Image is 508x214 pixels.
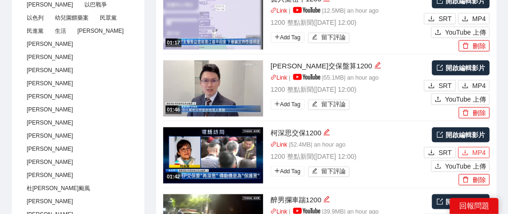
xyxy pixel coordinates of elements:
[445,27,486,37] span: YouTube 上傳
[428,82,435,90] span: download
[271,140,422,150] p: | 52.4 MB | an hour ago
[431,161,490,172] button: uploadYouTube 上傳
[271,99,304,110] span: Add Tag
[459,40,490,52] button: delete刪除
[23,78,77,89] span: [PERSON_NAME]
[271,17,422,28] p: 1200 整點新聞 ( [DATE] 12:00 )
[462,15,469,23] span: download
[458,80,490,91] button: downloadMP4
[437,199,443,205] span: export
[271,74,288,81] a: linkLink
[323,196,330,203] span: edit
[23,118,77,128] span: [PERSON_NAME]
[431,27,490,38] button: uploadYouTube 上傳
[323,127,330,139] div: 編輯
[51,13,92,23] span: 幼兒園餵藥案
[308,167,350,177] button: edit留下評論
[23,157,77,167] span: [PERSON_NAME]
[432,60,490,75] a: 開啟編輯影片
[274,168,280,174] span: plus
[23,183,94,193] span: 杜[PERSON_NAME]颱風
[271,7,422,16] p: | | 12.5 MB | an hour ago
[274,34,280,40] span: plus
[472,14,486,24] span: MP4
[23,104,77,115] span: [PERSON_NAME]
[323,194,330,206] div: 編輯
[271,7,288,14] a: linkLink
[271,84,422,95] p: 1200 整點新聞 ( [DATE] 12:00 )
[432,194,490,209] a: 開啟編輯影片
[472,148,486,158] span: MP4
[458,13,490,24] button: downloadMP4
[459,107,490,118] button: delete刪除
[424,147,456,158] button: downloadSRT
[462,149,469,157] span: download
[74,26,128,36] span: [PERSON_NAME]
[96,13,121,23] span: 民眾黨
[293,7,320,13] img: yt_logo_rgb_light.a676ea31.png
[463,177,469,184] span: delete
[450,198,499,214] div: 回報問題
[432,127,490,142] a: 開啟編輯影片
[23,26,47,36] span: 民進黨
[312,168,318,175] span: edit
[51,26,70,36] span: 生活
[431,94,490,105] button: uploadYouTube 上傳
[459,174,490,185] button: delete刪除
[293,74,320,80] img: yt_logo_rgb_light.a676ea31.png
[312,101,318,108] span: edit
[323,129,330,136] span: edit
[23,39,77,49] span: [PERSON_NAME]
[374,60,381,72] div: 編輯
[472,81,486,91] span: MP4
[23,131,77,141] span: [PERSON_NAME]
[166,173,182,181] div: 01:42
[435,96,441,103] span: upload
[374,62,381,69] span: edit
[23,65,77,75] span: [PERSON_NAME]
[23,144,77,154] span: [PERSON_NAME]
[424,13,456,24] button: downloadSRT
[166,39,182,47] div: 01:17
[163,60,263,117] img: 03d35d19-ec06-41a7-a109-583577ad821e.jpg
[271,60,422,72] div: [PERSON_NAME]交保盤算1200
[463,110,469,117] span: delete
[271,127,422,139] div: 柯深思交保1200
[271,141,288,148] a: linkLink
[271,74,277,81] span: link
[458,147,490,158] button: downloadMP4
[166,106,182,114] div: 01:46
[462,82,469,90] span: download
[439,148,452,158] span: SRT
[271,151,422,162] p: 1200 整點新聞 ( [DATE] 12:00 )
[439,14,452,24] span: SRT
[271,32,304,43] span: Add Tag
[23,13,47,23] span: 以色列
[271,74,422,83] p: | | 55.1 MB | an hour ago
[271,7,277,14] span: link
[23,196,77,207] span: [PERSON_NAME]
[23,91,77,102] span: [PERSON_NAME]
[437,132,443,138] span: export
[293,208,320,214] img: yt_logo_rgb_light.a676ea31.png
[445,94,486,104] span: YouTube 上傳
[163,127,263,184] img: 6fc312b5-1ce6-4b8a-84e5-ac722be7416d.jpg
[435,29,441,37] span: upload
[274,101,280,107] span: plus
[23,170,77,180] span: [PERSON_NAME]
[424,80,456,91] button: downloadSRT
[435,163,441,170] span: upload
[312,34,318,41] span: edit
[439,81,452,91] span: SRT
[463,43,469,50] span: delete
[271,194,422,206] div: 醉男攔車踹1200
[428,149,435,157] span: download
[437,65,443,71] span: export
[271,166,304,177] span: Add Tag
[308,100,350,110] button: edit留下評論
[428,15,435,23] span: download
[308,33,350,43] button: edit留下評論
[445,161,486,171] span: YouTube 上傳
[271,141,277,148] span: link
[23,52,77,62] span: [PERSON_NAME]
